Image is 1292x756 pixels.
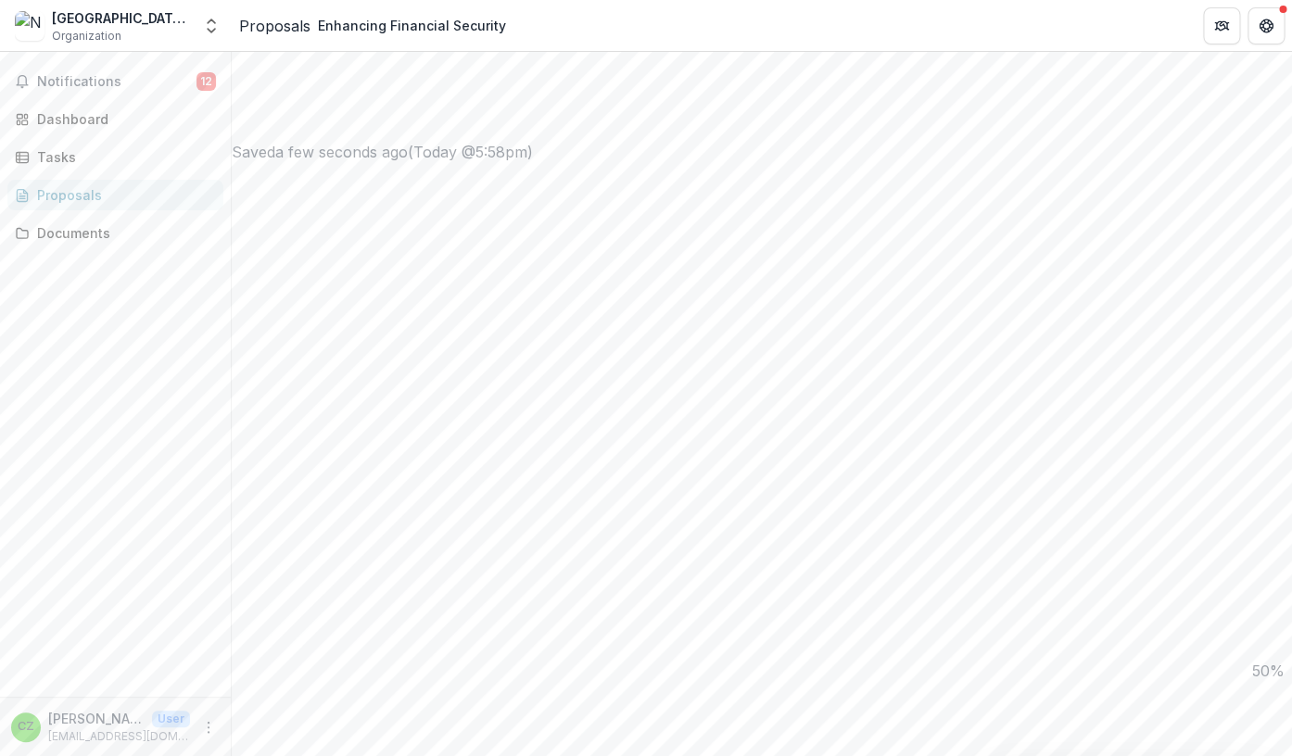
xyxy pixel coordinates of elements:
[152,711,190,727] p: User
[7,104,223,134] a: Dashboard
[239,12,513,39] nav: breadcrumb
[1203,7,1240,44] button: Partners
[318,16,506,35] div: Enhancing Financial Security
[48,728,190,745] p: [EMAIL_ADDRESS][DOMAIN_NAME]
[37,147,209,167] div: Tasks
[198,7,224,44] button: Open entity switcher
[7,67,223,96] button: Notifications12
[197,716,220,738] button: More
[48,709,145,728] p: [PERSON_NAME]
[37,185,209,205] div: Proposals
[15,11,44,41] img: New London Homeless Hospitality Center
[18,721,34,733] div: Cathy Zall
[232,141,1292,163] div: Saved a few seconds ago ( Today @ 5:58pm )
[37,109,209,129] div: Dashboard
[7,180,223,210] a: Proposals
[196,72,216,91] span: 12
[37,74,196,90] span: Notifications
[52,28,121,44] span: Organization
[37,223,209,243] div: Documents
[1248,7,1285,44] button: Get Help
[7,142,223,172] a: Tasks
[239,15,310,37] a: Proposals
[52,8,191,28] div: [GEOGRAPHIC_DATA] Homeless Hospitality Center
[1252,659,1285,681] p: 50 %
[7,218,223,248] a: Documents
